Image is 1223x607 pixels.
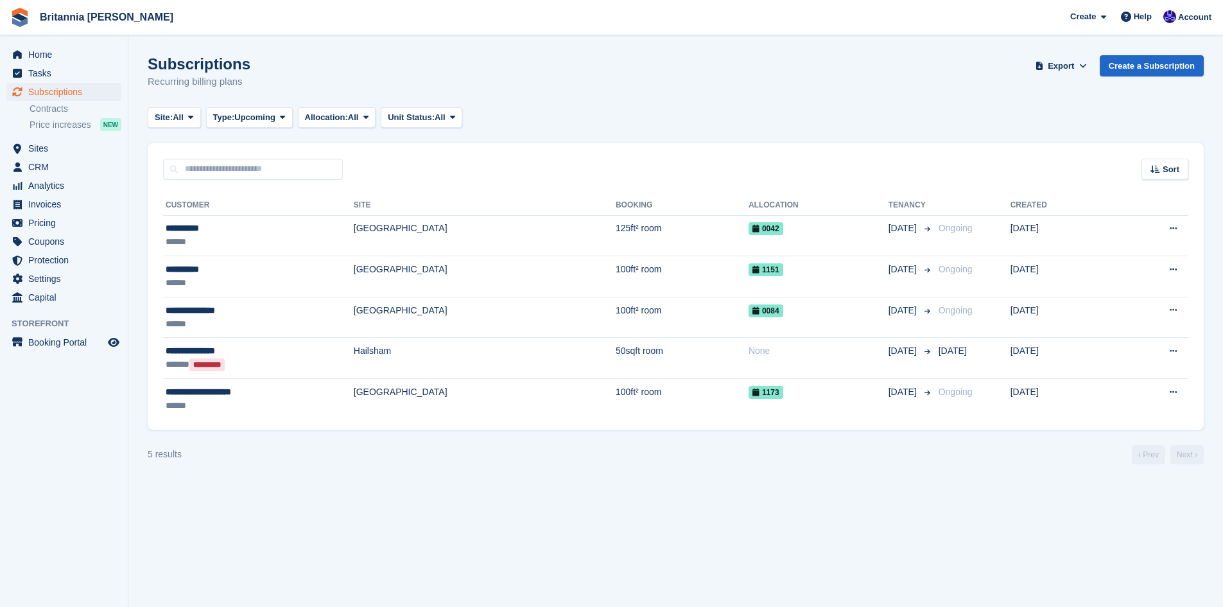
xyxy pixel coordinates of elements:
[28,139,105,157] span: Sites
[148,75,250,89] p: Recurring billing plans
[616,195,749,216] th: Booking
[616,215,749,256] td: 125ft² room
[939,387,973,397] span: Ongoing
[889,385,919,399] span: [DATE]
[28,270,105,288] span: Settings
[6,177,121,195] a: menu
[616,379,749,419] td: 100ft² room
[749,222,783,235] span: 0042
[1134,10,1152,23] span: Help
[6,251,121,269] a: menu
[6,158,121,176] a: menu
[30,119,91,131] span: Price increases
[28,177,105,195] span: Analytics
[28,233,105,251] span: Coupons
[354,256,616,297] td: [GEOGRAPHIC_DATA]
[213,111,235,124] span: Type:
[28,333,105,351] span: Booking Portal
[30,103,121,115] a: Contracts
[1170,445,1204,464] a: Next
[148,448,182,461] div: 5 results
[6,333,121,351] a: menu
[749,263,783,276] span: 1151
[435,111,446,124] span: All
[6,46,121,64] a: menu
[348,111,359,124] span: All
[616,297,749,338] td: 100ft² room
[6,214,121,232] a: menu
[749,344,889,358] div: None
[298,107,376,128] button: Allocation: All
[106,335,121,350] a: Preview store
[354,215,616,256] td: [GEOGRAPHIC_DATA]
[889,304,919,317] span: [DATE]
[6,195,121,213] a: menu
[939,264,973,274] span: Ongoing
[1178,11,1211,24] span: Account
[1070,10,1096,23] span: Create
[6,270,121,288] a: menu
[206,107,293,128] button: Type: Upcoming
[616,256,749,297] td: 100ft² room
[889,222,919,235] span: [DATE]
[155,111,173,124] span: Site:
[28,83,105,101] span: Subscriptions
[1010,215,1113,256] td: [DATE]
[939,305,973,315] span: Ongoing
[1132,445,1165,464] a: Previous
[749,195,889,216] th: Allocation
[28,195,105,213] span: Invoices
[28,251,105,269] span: Protection
[354,297,616,338] td: [GEOGRAPHIC_DATA]
[148,55,250,73] h1: Subscriptions
[889,263,919,276] span: [DATE]
[1100,55,1204,76] a: Create a Subscription
[354,195,616,216] th: Site
[749,386,783,399] span: 1173
[100,118,121,131] div: NEW
[1010,195,1113,216] th: Created
[1129,445,1206,464] nav: Page
[305,111,348,124] span: Allocation:
[749,304,783,317] span: 0084
[616,338,749,379] td: 50sqft room
[1163,163,1179,176] span: Sort
[354,379,616,419] td: [GEOGRAPHIC_DATA]
[234,111,275,124] span: Upcoming
[1033,55,1089,76] button: Export
[148,107,201,128] button: Site: All
[28,46,105,64] span: Home
[12,317,128,330] span: Storefront
[28,214,105,232] span: Pricing
[1010,256,1113,297] td: [DATE]
[28,158,105,176] span: CRM
[1163,10,1176,23] img: Simon Clark
[889,195,933,216] th: Tenancy
[1010,338,1113,379] td: [DATE]
[6,139,121,157] a: menu
[173,111,184,124] span: All
[388,111,435,124] span: Unit Status:
[28,64,105,82] span: Tasks
[939,223,973,233] span: Ongoing
[6,64,121,82] a: menu
[10,8,30,27] img: stora-icon-8386f47178a22dfd0bd8f6a31ec36ba5ce8667c1dd55bd0f319d3a0aa187defe.svg
[6,288,121,306] a: menu
[1048,60,1074,73] span: Export
[381,107,462,128] button: Unit Status: All
[30,118,121,132] a: Price increases NEW
[35,6,178,28] a: Britannia [PERSON_NAME]
[1010,297,1113,338] td: [DATE]
[163,195,354,216] th: Customer
[6,233,121,251] a: menu
[354,338,616,379] td: Hailsham
[28,288,105,306] span: Capital
[6,83,121,101] a: menu
[889,344,919,358] span: [DATE]
[1010,379,1113,419] td: [DATE]
[939,346,967,356] span: [DATE]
